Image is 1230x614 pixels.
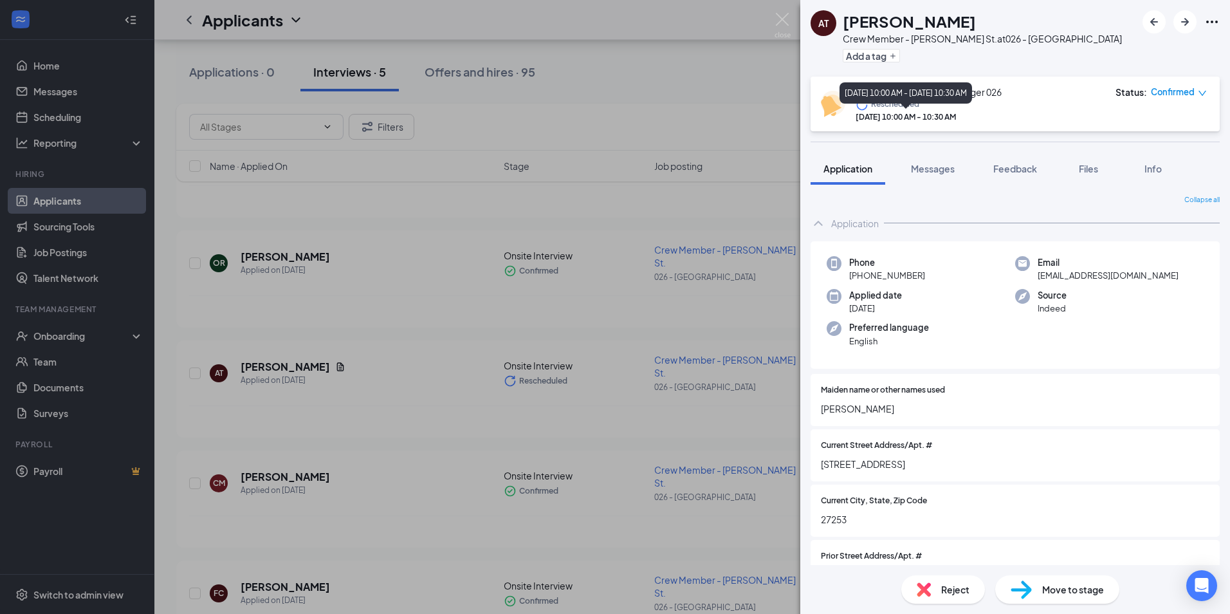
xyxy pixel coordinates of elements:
[1038,289,1067,302] span: Source
[840,82,972,104] div: [DATE] 10:00 AM - [DATE] 10:30 AM
[821,457,1209,471] span: [STREET_ADDRESS]
[1146,14,1162,30] svg: ArrowLeftNew
[1038,256,1179,269] span: Email
[849,269,925,282] span: [PHONE_NUMBER]
[849,289,902,302] span: Applied date
[821,384,945,396] span: Maiden name or other names used
[1173,10,1197,33] button: ArrowRight
[1079,163,1098,174] span: Files
[811,216,826,231] svg: ChevronUp
[856,111,1002,122] div: [DATE] 10:00 AM - 10:30 AM
[843,10,976,32] h1: [PERSON_NAME]
[1151,86,1195,98] span: Confirmed
[849,321,929,334] span: Preferred language
[1038,302,1067,315] span: Indeed
[1143,10,1166,33] button: ArrowLeftNew
[821,402,1209,416] span: [PERSON_NAME]
[843,49,900,62] button: PlusAdd a tag
[1115,86,1147,98] div: Status :
[843,32,1122,45] div: Crew Member - [PERSON_NAME] St. at 026 - [GEOGRAPHIC_DATA]
[823,163,872,174] span: Application
[1042,582,1104,597] span: Move to stage
[821,512,1209,526] span: 27253
[1198,89,1207,98] span: down
[911,163,955,174] span: Messages
[849,302,902,315] span: [DATE]
[849,335,929,348] span: English
[831,217,879,230] div: Application
[821,495,927,507] span: Current City, State, Zip Code
[849,256,925,269] span: Phone
[1186,570,1217,601] div: Open Intercom Messenger
[821,440,932,452] span: Current Street Address/Apt. #
[889,52,897,60] svg: Plus
[1144,163,1162,174] span: Info
[1204,14,1220,30] svg: Ellipses
[993,163,1037,174] span: Feedback
[818,17,829,30] div: AT
[1184,195,1220,205] span: Collapse all
[821,550,922,563] span: Prior Street Address/Apt. #
[1038,269,1179,282] span: [EMAIL_ADDRESS][DOMAIN_NAME]
[1177,14,1193,30] svg: ArrowRight
[941,582,969,597] span: Reject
